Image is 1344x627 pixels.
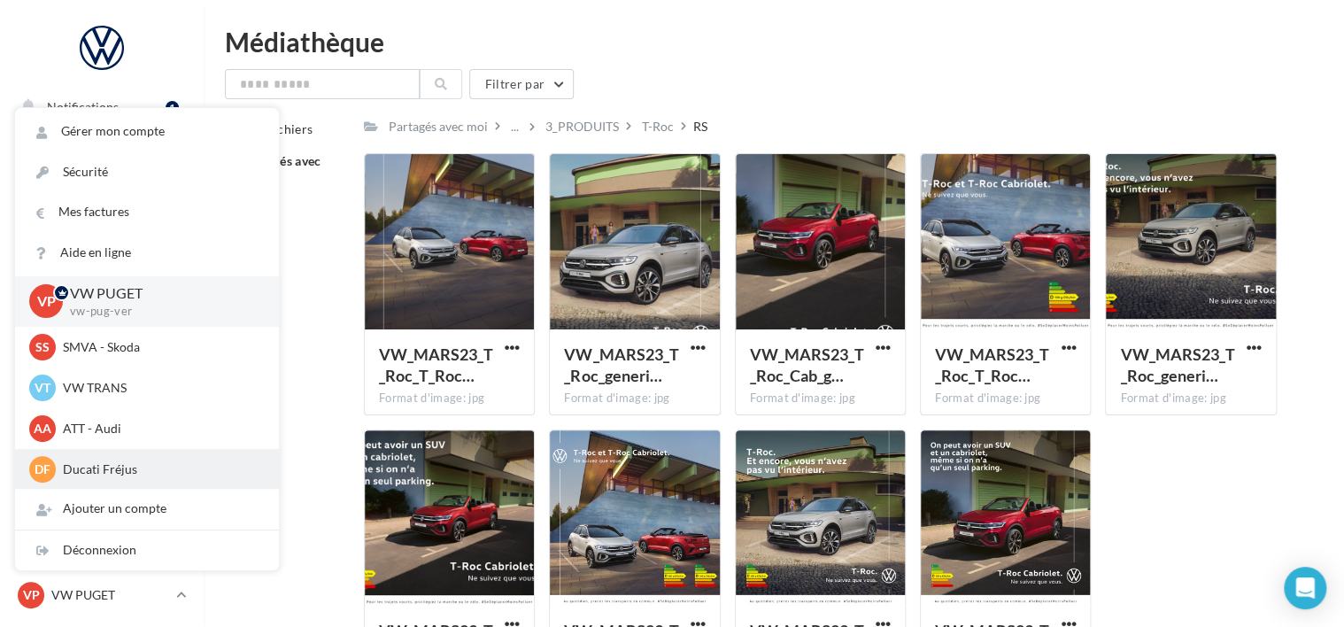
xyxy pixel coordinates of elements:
div: Format d'image: jpg [935,391,1076,406]
span: VW_MARS23_T_Roc_T_Roc_Cab_generik_GMB [935,344,1049,385]
a: Sécurité [15,152,279,192]
span: SS [35,338,50,356]
a: Aide en ligne [15,233,279,273]
button: Notifications 1 [11,89,186,126]
span: VP [37,291,56,312]
a: Calendrier [11,399,193,436]
a: Gérer mon compte [15,112,279,151]
span: AA [34,420,51,437]
span: VW_MARS23_T_Roc_T_Roc_Cab_generik_Story [379,344,493,385]
div: 1 [166,101,179,115]
div: 3_PRODUITS [545,118,619,135]
div: Ajouter un compte [15,489,279,529]
span: VW_MARS23_T_Roc_generik_GMB [1120,344,1234,385]
p: VW PUGET [70,283,251,304]
span: Notifications [47,99,119,114]
div: Format d'image: jpg [750,391,891,406]
a: VP VW PUGET [14,578,189,612]
div: Partagés avec moi [389,118,488,135]
a: Mes factures [15,192,279,232]
p: VW TRANS [63,379,258,397]
div: Open Intercom Messenger [1284,567,1326,609]
div: ... [507,114,522,139]
span: Partagés avec moi [242,153,321,186]
div: RS [693,118,707,135]
span: VW_MARS23_T_Roc_Cab_generik_Story [750,344,864,385]
div: Déconnexion [15,530,279,570]
a: PLV et print personnalisable [11,442,193,494]
div: T-Roc [642,118,674,135]
span: DF [35,461,50,478]
p: SMVA - Skoda [63,338,258,356]
div: Format d'image: jpg [564,391,705,406]
p: VW PUGET [51,586,169,604]
p: Ducati Fréjus [63,461,258,478]
button: Filtrer par [469,69,574,99]
a: Boîte de réception [11,176,193,214]
a: Opérations [11,133,193,170]
span: VP [23,586,40,604]
a: Contacts [11,310,193,347]
span: VT [35,379,50,397]
div: Format d'image: jpg [379,391,520,406]
p: ATT - Audi [63,420,258,437]
a: Campagnes DataOnDemand [11,501,193,553]
div: Format d'image: jpg [1120,391,1261,406]
a: Visibilité en ligne [11,222,193,259]
a: Campagnes [11,267,193,304]
p: vw-pug-ver [70,304,251,320]
span: VW_MARS23_T_Roc_generik_Story [564,344,678,385]
div: Médiathèque [225,28,1323,55]
a: Médiathèque [11,354,193,391]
